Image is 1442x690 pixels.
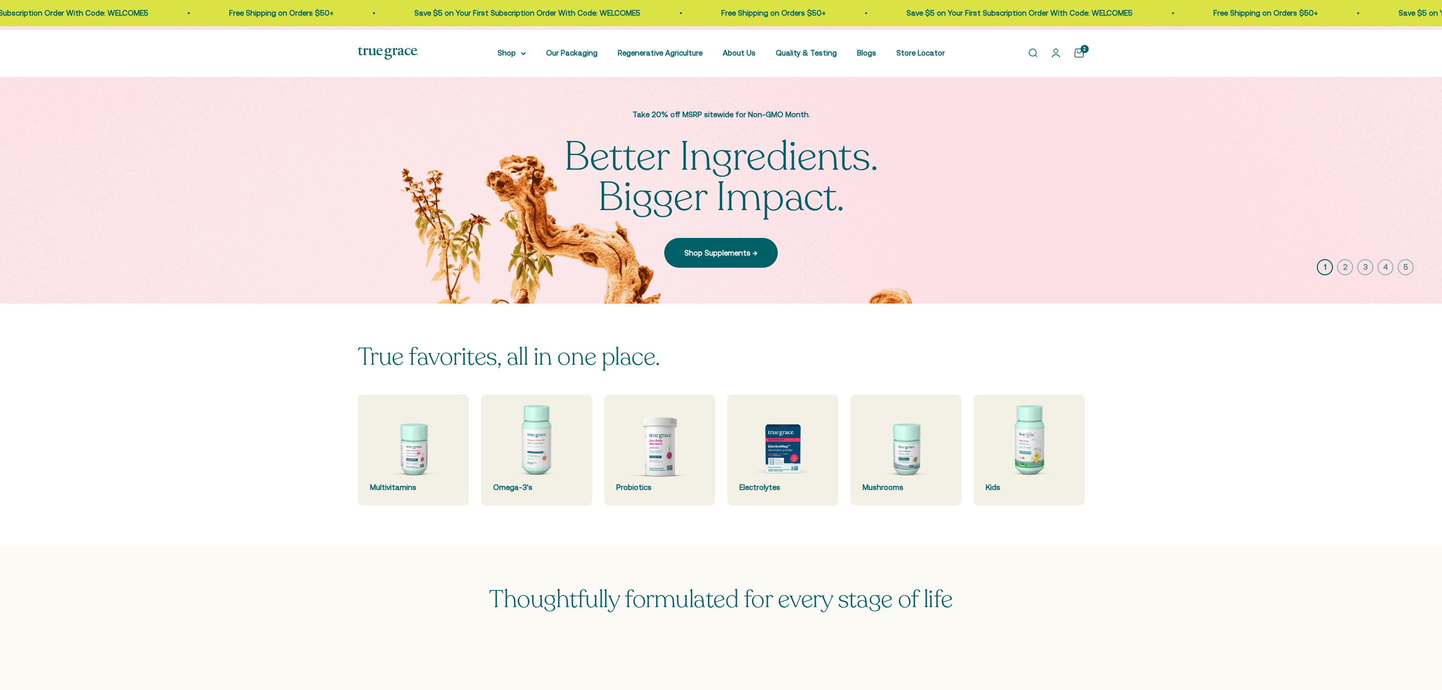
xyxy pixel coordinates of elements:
a: Store Locator [896,48,945,57]
a: Omega-3's [481,395,592,506]
button: 2 [1337,259,1353,275]
a: Blogs [857,48,876,57]
a: Mushrooms [850,395,962,506]
summary: Shop [498,47,526,59]
p: Save $5 on Your First Subscription Order With Code: WELCOME5 [230,7,456,19]
split-lines: Better Ingredients. Bigger Impact. [564,129,878,225]
p: Save $5 on Your First Subscription Order With Code: WELCOME5 [722,7,948,19]
a: Kids [974,395,1085,506]
a: Regenerative Agriculture [618,48,703,57]
a: About Us [723,48,756,57]
div: Omega-3's [493,481,580,494]
div: Kids [986,481,1073,494]
button: 1 [1317,259,1333,275]
cart-count: 2 [1081,45,1089,53]
a: Our Packaging [546,48,598,57]
div: Mushrooms [863,481,949,494]
p: Save $5 on Your First Subscription Order With Code: WELCOME5 [1214,7,1440,19]
a: Shop Supplements → [664,238,778,267]
div: Multivitamins [370,481,457,494]
a: Free Shipping on Orders $50+ [537,9,641,17]
split-lines: True favorites, all in one place. [358,340,660,373]
a: Probiotics [604,395,715,506]
button: 3 [1357,259,1373,275]
button: 4 [1377,259,1394,275]
button: 5 [1398,259,1414,275]
p: Take 20% off MSRP sitewide for Non-GMO Month. [555,109,888,121]
a: Electrolytes [727,395,838,506]
span: Thoughtfully formulated for every stage of life [489,583,952,616]
a: Quality & Testing [776,48,837,57]
a: Free Shipping on Orders $50+ [1029,9,1133,17]
a: Multivitamins [358,395,469,506]
a: Free Shipping on Orders $50+ [44,9,149,17]
div: Electrolytes [739,481,826,494]
div: Probiotics [616,481,703,494]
